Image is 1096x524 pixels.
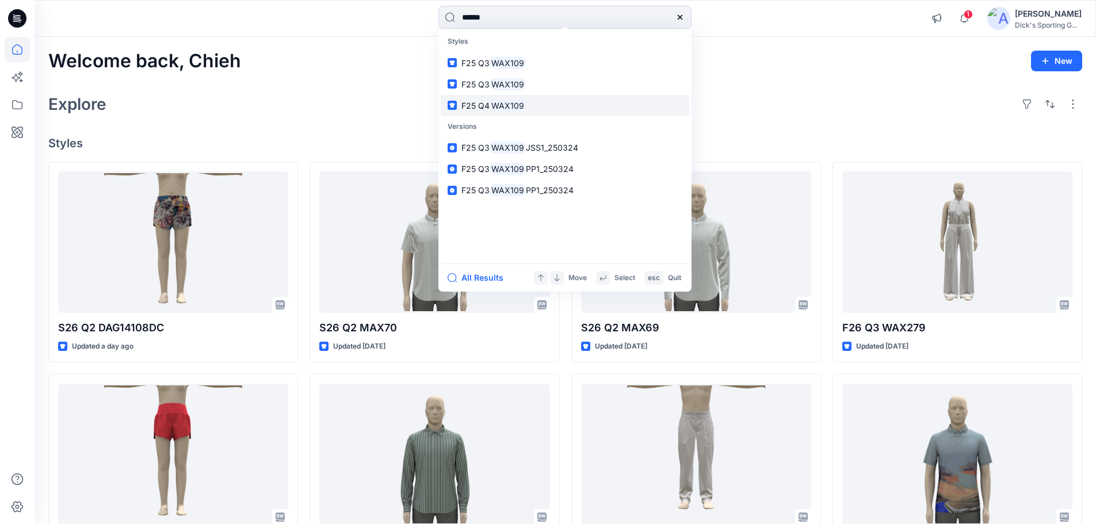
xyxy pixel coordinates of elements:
[441,52,689,74] a: F25 Q3WAX109
[441,158,689,179] a: F25 Q3WAX109PP1_250324
[319,320,549,336] p: S26 Q2 MAX70
[581,171,811,313] a: S26 Q2 MAX69
[48,136,1082,150] h4: Styles
[461,185,490,195] span: F25 Q3
[490,162,526,175] mark: WAX109
[842,171,1072,313] a: F26 Q3 WAX279
[526,143,578,152] span: JSS1_250324
[441,116,689,137] p: Versions
[48,95,106,113] h2: Explore
[842,320,1072,336] p: F26 Q3 WAX279
[461,101,490,110] span: F25 Q4
[614,272,635,284] p: Select
[490,141,526,154] mark: WAX109
[526,164,574,174] span: PP1_250324
[490,78,526,91] mark: WAX109
[461,79,490,89] span: F25 Q3
[668,272,681,284] p: Quit
[319,171,549,313] a: S26 Q2 MAX70
[581,320,811,336] p: S26 Q2 MAX69
[441,95,689,116] a: F25 Q4WAX109
[441,74,689,95] a: F25 Q3WAX109
[568,272,587,284] p: Move
[441,31,689,52] p: Styles
[448,271,511,285] button: All Results
[1031,51,1082,71] button: New
[856,341,908,353] p: Updated [DATE]
[964,10,973,19] span: 1
[595,341,647,353] p: Updated [DATE]
[461,164,490,174] span: F25 Q3
[490,56,526,70] mark: WAX109
[490,99,526,112] mark: WAX109
[441,137,689,158] a: F25 Q3WAX109JSS1_250324
[58,320,288,336] p: S26 Q2 DAG14108DC
[490,183,526,197] mark: WAX109
[441,179,689,201] a: F25 Q3WAX109PP1_250324
[987,7,1010,30] img: avatar
[526,185,574,195] span: PP1_250324
[1015,21,1082,29] div: Dick's Sporting G...
[461,58,490,68] span: F25 Q3
[1015,7,1082,21] div: [PERSON_NAME]
[58,171,288,313] a: S26 Q2 DAG14108DC
[648,272,660,284] p: esc
[48,51,241,72] h2: Welcome back, Chieh
[461,143,490,152] span: F25 Q3
[72,341,133,353] p: Updated a day ago
[333,341,385,353] p: Updated [DATE]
